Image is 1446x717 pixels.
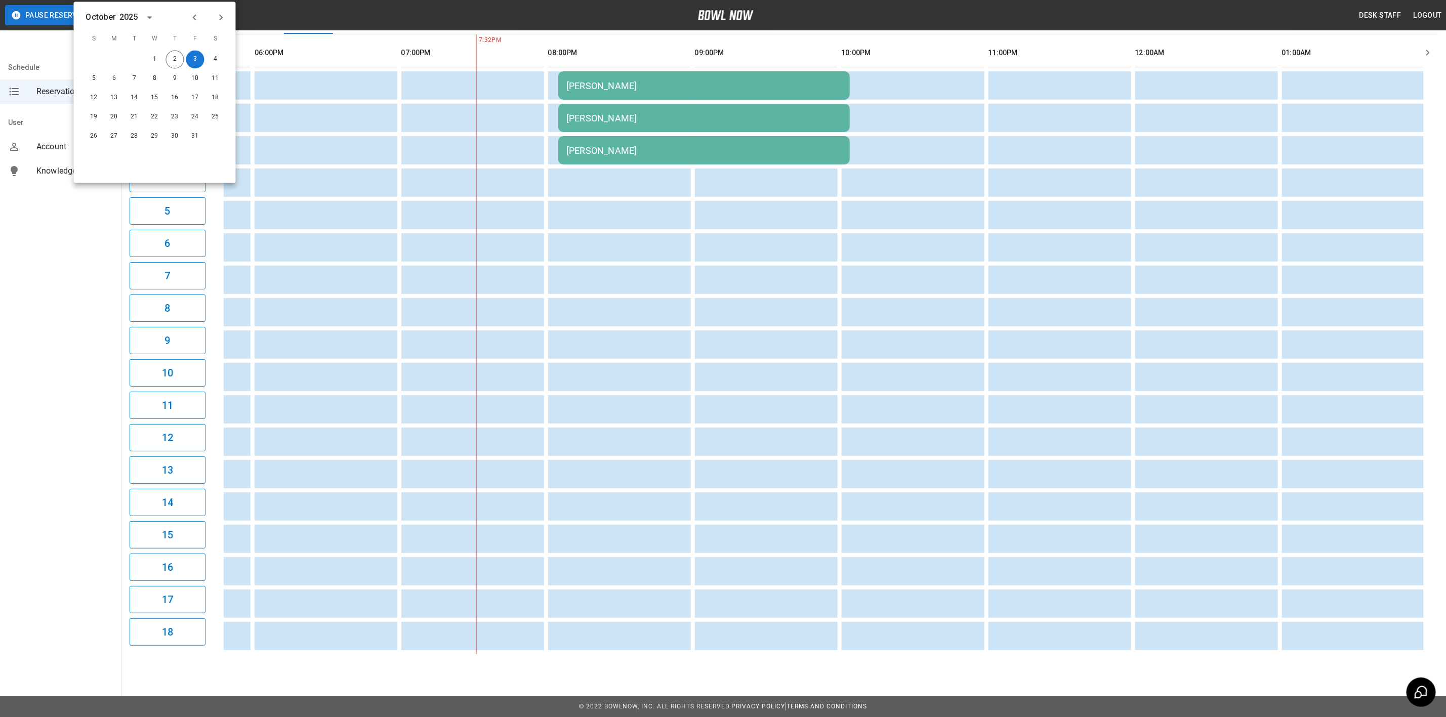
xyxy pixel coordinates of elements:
[164,203,170,219] h6: 5
[731,703,785,710] a: Privacy Policy
[186,108,204,126] button: Oct 24, 2025
[206,51,225,69] button: Oct 4, 2025
[126,89,144,107] button: Oct 14, 2025
[166,70,184,88] button: Oct 9, 2025
[130,424,205,451] button: 12
[166,29,184,50] span: T
[186,128,204,146] button: Oct 31, 2025
[130,521,205,549] button: 15
[126,108,144,126] button: Oct 21, 2025
[162,494,173,511] h6: 14
[162,559,173,575] h6: 16
[164,268,170,284] h6: 7
[85,29,103,50] span: S
[206,29,225,50] span: S
[130,197,205,225] button: 5
[146,128,164,146] button: Oct 29, 2025
[162,624,173,640] h6: 18
[36,165,113,177] span: Knowledge Base
[162,430,173,446] h6: 12
[130,392,205,419] button: 11
[186,29,204,50] span: F
[1355,6,1406,25] button: Desk Staff
[105,108,123,126] button: Oct 20, 2025
[566,145,842,156] div: [PERSON_NAME]
[105,29,123,50] span: M
[566,113,842,123] div: [PERSON_NAME]
[36,86,113,98] span: Reservations
[186,9,203,26] button: Previous month
[166,128,184,146] button: Oct 30, 2025
[85,128,103,146] button: Oct 26, 2025
[130,327,205,354] button: 9
[85,70,103,88] button: Oct 5, 2025
[130,554,205,581] button: 16
[164,300,170,316] h6: 8
[579,703,731,710] span: © 2022 BowlNow, Inc. All Rights Reserved.
[85,108,103,126] button: Oct 19, 2025
[164,235,170,251] h6: 6
[85,89,103,107] button: Oct 12, 2025
[206,70,225,88] button: Oct 11, 2025
[126,128,144,146] button: Oct 28, 2025
[36,141,113,153] span: Account
[126,70,144,88] button: Oct 7, 2025
[1410,6,1446,25] button: Logout
[162,462,173,478] h6: 13
[787,703,867,710] a: Terms and Conditions
[206,89,225,107] button: Oct 18, 2025
[213,9,230,26] button: Next month
[130,262,205,289] button: 7
[186,70,204,88] button: Oct 10, 2025
[130,586,205,613] button: 17
[130,294,205,322] button: 8
[166,89,184,107] button: Oct 16, 2025
[162,592,173,608] h6: 17
[146,89,164,107] button: Oct 15, 2025
[141,9,158,26] button: calendar view is open, switch to year view
[5,5,111,25] button: Pause Reservations
[162,527,173,543] h6: 15
[166,108,184,126] button: Oct 23, 2025
[476,35,479,46] span: 7:32PM
[146,108,164,126] button: Oct 22, 2025
[105,89,123,107] button: Oct 13, 2025
[130,456,205,484] button: 13
[105,70,123,88] button: Oct 6, 2025
[126,29,144,50] span: T
[130,489,205,516] button: 14
[566,80,842,91] div: [PERSON_NAME]
[86,12,116,24] div: October
[130,618,205,646] button: 18
[186,89,204,107] button: Oct 17, 2025
[166,51,184,69] button: Oct 2, 2025
[119,12,138,24] div: 2025
[162,397,173,413] h6: 11
[698,10,754,20] img: logo
[130,359,205,387] button: 10
[146,70,164,88] button: Oct 8, 2025
[206,108,225,126] button: Oct 25, 2025
[186,51,204,69] button: Oct 3, 2025
[105,128,123,146] button: Oct 27, 2025
[164,332,170,349] h6: 9
[146,29,164,50] span: W
[130,230,205,257] button: 6
[146,51,164,69] button: Oct 1, 2025
[162,365,173,381] h6: 10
